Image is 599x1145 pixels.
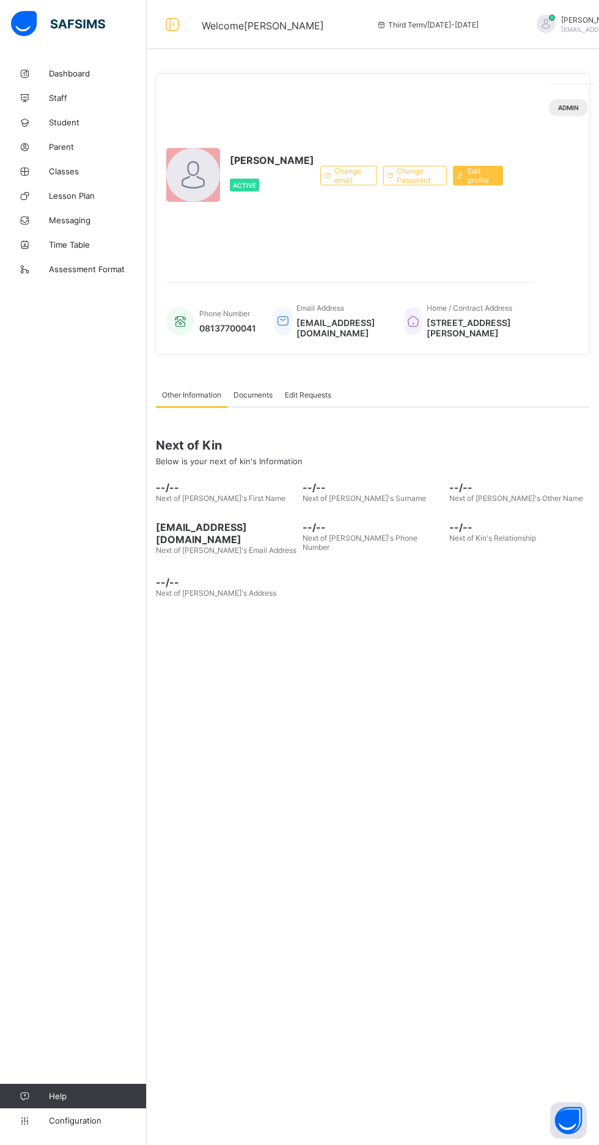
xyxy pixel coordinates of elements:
[449,521,590,533] span: --/--
[49,1116,146,1125] span: Configuration
[49,264,147,274] span: Assessment Format
[303,521,443,533] span: --/--
[49,69,147,78] span: Dashboard
[427,317,522,338] span: [STREET_ADDRESS][PERSON_NAME]
[49,117,147,127] span: Student
[233,390,273,399] span: Documents
[303,494,426,503] span: Next of [PERSON_NAME]'s Surname
[449,494,583,503] span: Next of [PERSON_NAME]'s Other Name
[550,1102,587,1139] button: Open asap
[233,182,256,189] span: Active
[156,456,303,466] span: Below is your next of kin's Information
[11,11,105,37] img: safsims
[303,533,417,552] span: Next of [PERSON_NAME]'s Phone Number
[49,191,147,201] span: Lesson Plan
[334,166,367,185] span: Change email
[49,215,147,225] span: Messaging
[397,166,437,185] span: Change Password
[558,104,579,111] span: Admin
[156,576,296,588] span: --/--
[376,20,479,29] span: session/term information
[156,481,296,494] span: --/--
[303,481,443,494] span: --/--
[296,317,386,338] span: [EMAIL_ADDRESS][DOMAIN_NAME]
[156,521,296,546] span: [EMAIL_ADDRESS][DOMAIN_NAME]
[156,494,285,503] span: Next of [PERSON_NAME]'s First Name
[285,390,331,399] span: Edit Requests
[230,154,314,166] span: [PERSON_NAME]
[49,142,147,152] span: Parent
[49,93,147,103] span: Staff
[156,588,276,598] span: Next of [PERSON_NAME]'s Address
[199,309,250,318] span: Phone Number
[449,533,536,543] span: Next of Kin's Relationship
[199,323,256,333] span: 08137700041
[49,166,147,176] span: Classes
[156,438,590,453] span: Next of Kin
[156,546,296,555] span: Next of [PERSON_NAME]'s Email Address
[49,240,147,250] span: Time Table
[296,303,344,313] span: Email Address
[162,390,221,399] span: Other Information
[468,166,494,185] span: Edit profile
[202,20,324,32] span: Welcome [PERSON_NAME]
[49,1091,146,1101] span: Help
[427,303,512,313] span: Home / Contract Address
[449,481,590,494] span: --/--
